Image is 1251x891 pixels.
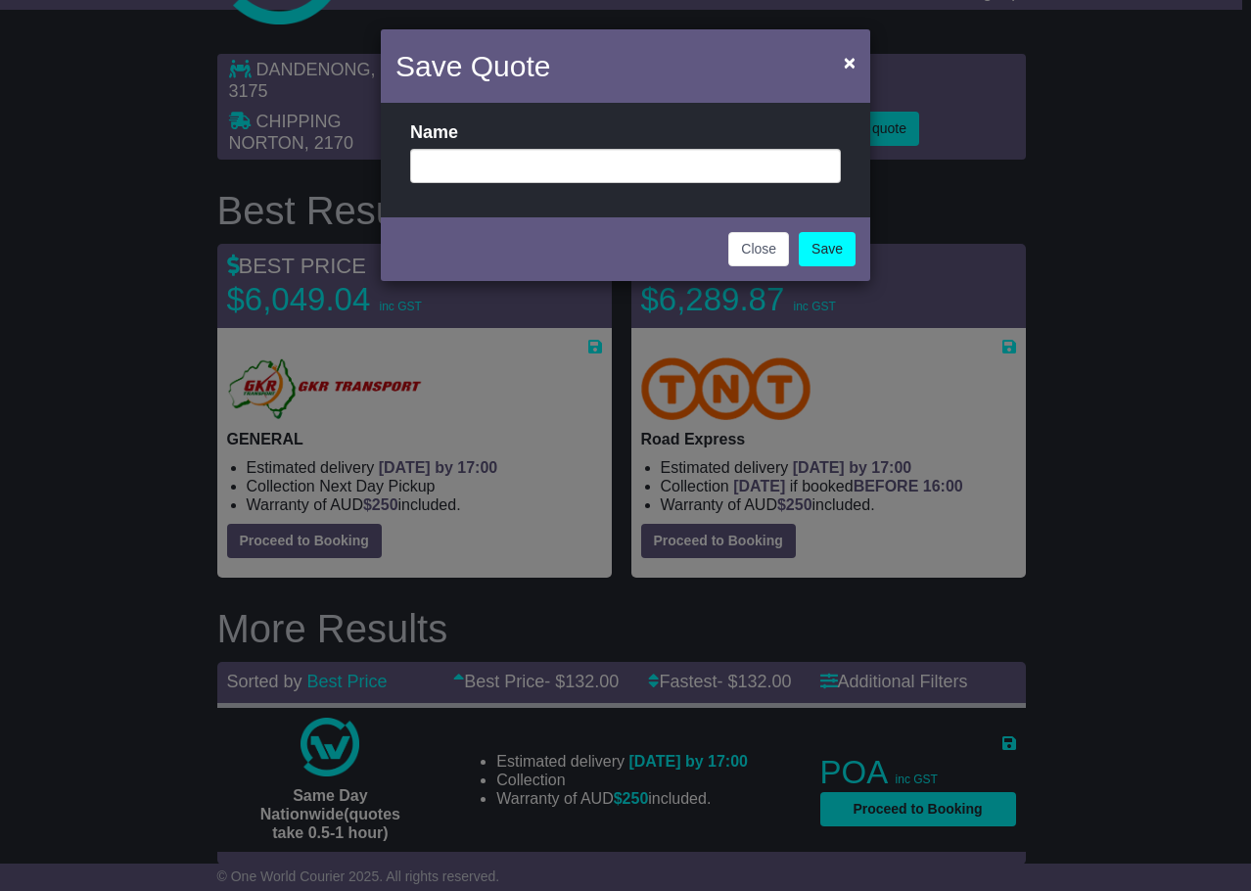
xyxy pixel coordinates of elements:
button: Close [728,232,789,266]
a: Save [799,232,856,266]
label: Name [410,122,458,144]
h4: Save Quote [395,44,550,88]
span: × [844,51,856,73]
button: Close [834,42,865,82]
